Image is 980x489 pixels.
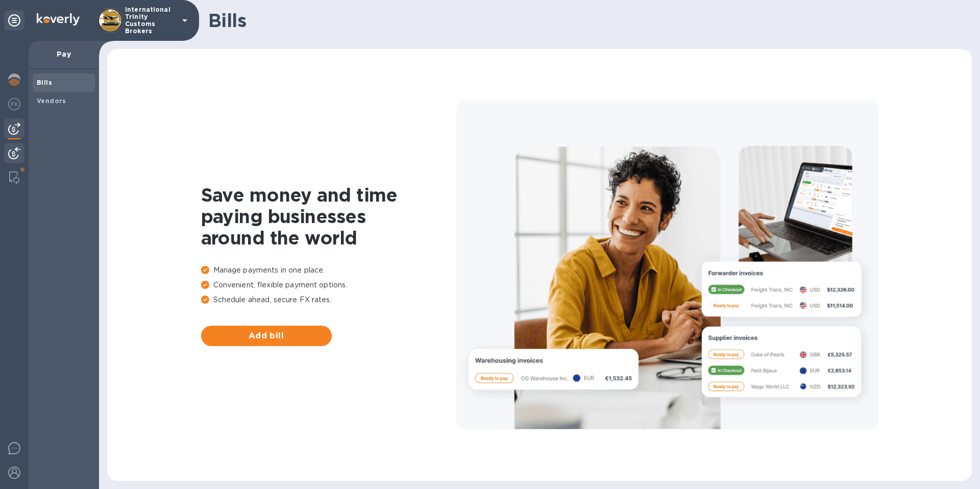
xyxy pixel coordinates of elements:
[201,295,456,305] p: Schedule ahead, secure FX rates.
[37,49,91,59] p: Pay
[4,10,24,31] div: Unpin categories
[208,10,964,31] h1: Bills
[201,326,332,346] button: Add bill
[125,6,176,35] p: International Trinity Customs Brokers
[209,330,324,342] span: Add bill
[201,184,456,249] h1: Save money and time paying businesses around the world
[201,280,456,290] p: Convenient, flexible payment options.
[201,265,456,276] p: Manage payments in one place.
[8,98,20,110] img: Foreign exchange
[37,13,80,26] img: Logo
[37,79,52,86] b: Bills
[37,97,66,105] b: Vendors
